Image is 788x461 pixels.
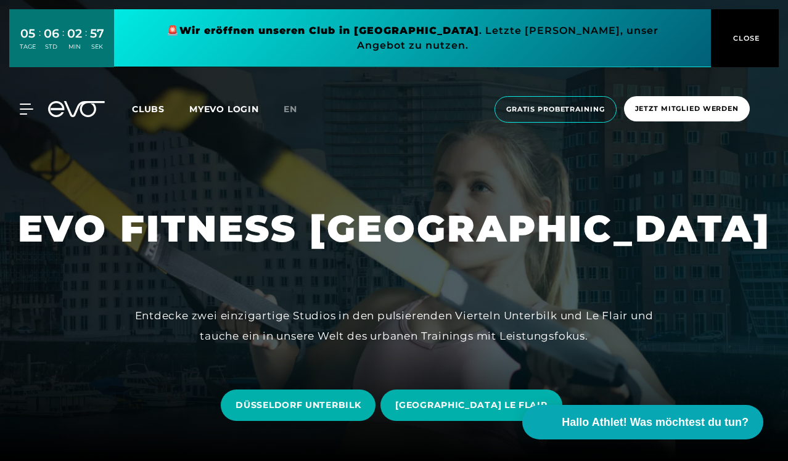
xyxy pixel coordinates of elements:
div: TAGE [20,43,36,51]
a: MYEVO LOGIN [189,104,259,115]
span: DÜSSELDORF UNTERBILK [236,399,361,412]
span: Hallo Athlet! Was möchtest du tun? [562,414,749,431]
span: CLOSE [730,33,760,44]
div: 05 [20,25,36,43]
div: 57 [90,25,104,43]
span: Gratis Probetraining [506,104,605,115]
span: en [284,104,297,115]
a: Jetzt Mitglied werden [620,96,753,123]
span: Clubs [132,104,165,115]
a: DÜSSELDORF UNTERBILK [221,380,380,430]
div: MIN [67,43,82,51]
button: Hallo Athlet! Was möchtest du tun? [522,405,763,439]
div: SEK [90,43,104,51]
a: Clubs [132,103,189,115]
span: [GEOGRAPHIC_DATA] LE FLAIR [395,399,547,412]
div: STD [44,43,59,51]
div: 02 [67,25,82,43]
div: : [85,26,87,59]
div: Entdecke zwei einzigartige Studios in den pulsierenden Vierteln Unterbilk und Le Flair und tauche... [135,306,654,346]
a: Gratis Probetraining [491,96,620,123]
div: : [39,26,41,59]
a: en [284,102,312,116]
div: : [62,26,64,59]
a: [GEOGRAPHIC_DATA] LE FLAIR [380,380,567,430]
h1: EVO FITNESS [GEOGRAPHIC_DATA] [18,205,771,253]
div: 06 [44,25,59,43]
button: CLOSE [711,9,779,67]
span: Jetzt Mitglied werden [635,104,739,114]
